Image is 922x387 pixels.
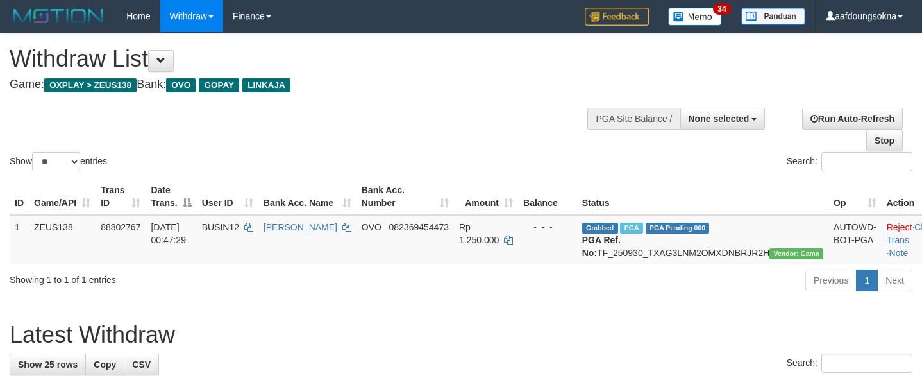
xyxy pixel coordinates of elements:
td: 1 [10,215,29,264]
span: Rp 1.250.000 [459,222,499,245]
div: PGA Site Balance / [587,108,680,130]
th: Date Trans.: activate to sort column descending [146,178,196,215]
a: CSV [124,354,159,375]
td: ZEUS138 [29,215,96,264]
a: Reject [887,222,912,232]
h1: Latest Withdraw [10,322,912,348]
span: Show 25 rows [18,359,78,370]
img: Button%20Memo.svg [668,8,722,26]
img: Feedback.jpg [585,8,649,26]
span: Copy [94,359,116,370]
td: TF_250930_TXAG3LNM2OMXDNBRJR2H [577,215,828,264]
span: GOPAY [199,78,239,92]
label: Show entries [10,152,107,171]
a: Stop [866,130,903,151]
div: Showing 1 to 1 of 1 entries [10,268,374,286]
button: None selected [680,108,766,130]
b: PGA Ref. No: [582,235,621,258]
span: 34 [713,3,730,15]
a: Copy [85,354,124,375]
th: Game/API: activate to sort column ascending [29,178,96,215]
label: Search: [787,354,912,373]
input: Search: [821,354,912,373]
span: LINKAJA [242,78,290,92]
span: PGA Pending [646,223,710,234]
a: Note [889,248,909,258]
a: Run Auto-Refresh [802,108,903,130]
span: OVO [362,222,381,232]
span: BUSIN12 [202,222,239,232]
span: [DATE] 00:47:29 [151,222,186,245]
h1: Withdraw List [10,46,602,72]
img: MOTION_logo.png [10,6,107,26]
span: CSV [132,359,151,370]
a: Next [877,270,912,291]
select: Showentries [32,152,80,171]
span: None selected [689,114,750,124]
th: Op: activate to sort column ascending [828,178,882,215]
a: 1 [856,270,878,291]
input: Search: [821,152,912,171]
th: User ID: activate to sort column ascending [197,178,258,215]
a: [PERSON_NAME] [264,222,337,232]
span: OXPLAY > ZEUS138 [44,78,137,92]
th: ID [10,178,29,215]
th: Bank Acc. Number: activate to sort column ascending [356,178,454,215]
span: 88802767 [101,222,140,232]
img: panduan.png [741,8,805,25]
a: Previous [805,270,857,291]
span: Grabbed [582,223,618,234]
th: Balance [518,178,577,215]
span: Marked by aafsreyleap [620,223,642,234]
th: Status [577,178,828,215]
span: OVO [166,78,196,92]
label: Search: [787,152,912,171]
div: - - - [523,221,572,234]
th: Trans ID: activate to sort column ascending [96,178,146,215]
span: Vendor URL: https://trx31.1velocity.biz [769,248,823,259]
h4: Game: Bank: [10,78,602,91]
th: Amount: activate to sort column ascending [454,178,518,215]
th: Bank Acc. Name: activate to sort column ascending [258,178,356,215]
td: AUTOWD-BOT-PGA [828,215,882,264]
a: Show 25 rows [10,354,86,375]
span: Copy 082369454473 to clipboard [389,222,449,232]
